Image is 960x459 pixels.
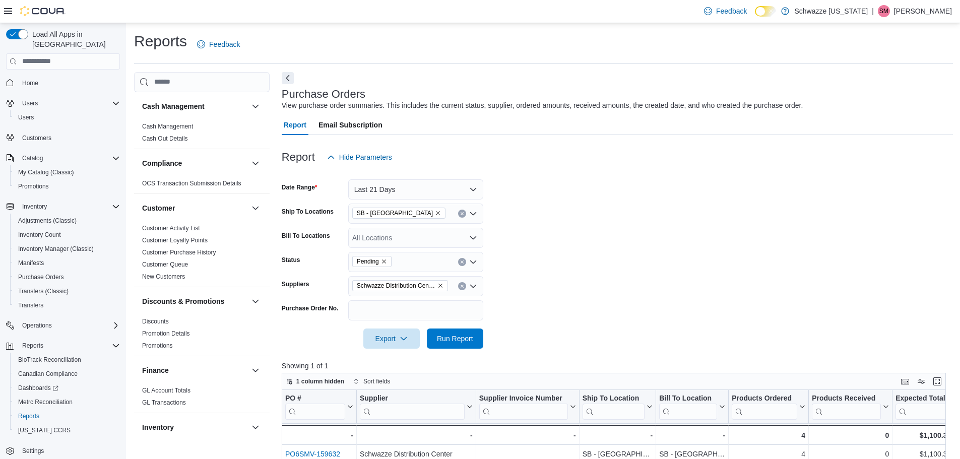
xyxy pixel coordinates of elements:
h1: Reports [134,31,187,51]
div: - [285,429,353,441]
span: Metrc Reconciliation [18,398,73,406]
span: Inventory Count [18,231,61,239]
span: Feedback [716,6,747,16]
button: Catalog [2,151,124,165]
a: Customer Loyalty Points [142,237,208,244]
div: Products Received [812,394,881,419]
span: My Catalog (Classic) [18,168,74,176]
a: My Catalog (Classic) [14,166,78,178]
button: Ship To Location [582,394,653,419]
span: Operations [22,321,52,330]
span: Feedback [209,39,240,49]
span: Promotions [14,180,120,192]
button: Catalog [18,152,47,164]
button: Customer [249,202,262,214]
span: Inventory [22,203,47,211]
span: Customers [18,132,120,144]
span: Transfers (Classic) [18,287,69,295]
span: Washington CCRS [14,424,120,436]
h3: Finance [142,365,169,375]
a: Inventory Count [14,229,65,241]
div: Ship To Location [582,394,645,419]
a: Discounts [142,318,169,325]
a: Home [18,77,42,89]
h3: Compliance [142,158,182,168]
span: Canadian Compliance [14,368,120,380]
span: GL Account Totals [142,386,190,395]
div: Discounts & Promotions [134,315,270,356]
button: Products Received [812,394,889,419]
button: Open list of options [469,282,477,290]
button: Operations [18,319,56,332]
h3: Cash Management [142,101,205,111]
span: New Customers [142,273,185,281]
button: Remove SB - Aurora from selection in this group [435,210,441,216]
button: Cash Management [249,100,262,112]
span: Load All Apps in [GEOGRAPHIC_DATA] [28,29,120,49]
span: Customer Queue [142,260,188,269]
div: Bill To Location [659,394,717,403]
div: Sarah McDole [878,5,890,17]
h3: Discounts & Promotions [142,296,224,306]
span: 1 column hidden [296,377,344,385]
button: Last 21 Days [348,179,483,200]
button: Customers [2,130,124,145]
button: Open list of options [469,210,477,218]
a: Manifests [14,257,48,269]
button: Supplier Invoice Number [479,394,576,419]
button: Export [363,329,420,349]
p: | [872,5,874,17]
div: Products Ordered [732,394,797,419]
button: Reports [2,339,124,353]
span: Promotions [18,182,49,190]
div: PO # [285,394,345,403]
button: Discounts & Promotions [142,296,247,306]
span: Catalog [18,152,120,164]
span: Transfers (Classic) [14,285,120,297]
span: Settings [18,444,120,457]
span: Manifests [18,259,44,267]
a: Users [14,111,38,123]
a: OCS Transaction Submission Details [142,180,241,187]
span: Pending [352,256,392,267]
a: Promotion Details [142,330,190,337]
a: Promotions [14,180,53,192]
label: Purchase Order No. [282,304,339,312]
button: Metrc Reconciliation [10,395,124,409]
p: Showing 1 of 1 [282,361,953,371]
h3: Report [282,151,315,163]
button: Clear input [458,258,466,266]
button: Inventory [2,200,124,214]
span: BioTrack Reconciliation [14,354,120,366]
button: Sort fields [349,375,394,387]
button: Clear input [458,210,466,218]
span: Purchase Orders [18,273,64,281]
button: Inventory [249,421,262,433]
div: Finance [134,384,270,413]
p: [PERSON_NAME] [894,5,952,17]
button: Customer [142,203,247,213]
a: Dashboards [14,382,62,394]
a: Adjustments (Classic) [14,215,81,227]
a: Settings [18,445,48,457]
button: Hide Parameters [323,147,396,167]
button: Users [10,110,124,124]
button: Users [2,96,124,110]
button: Home [2,76,124,90]
span: Home [22,79,38,87]
div: - [659,429,725,441]
span: Inventory Manager (Classic) [18,245,94,253]
a: PO6SMV-159632 [285,450,340,458]
span: Hide Parameters [339,152,392,162]
button: Promotions [10,179,124,193]
span: Settings [22,447,44,455]
span: Users [18,113,34,121]
a: GL Transactions [142,399,186,406]
span: Pending [357,256,379,267]
div: Bill To Location [659,394,717,419]
button: Compliance [249,157,262,169]
span: Schwazze Distribution Center [352,280,448,291]
span: Dashboards [14,382,120,394]
div: $1,100.3745 [895,429,959,441]
a: Customer Queue [142,261,188,268]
